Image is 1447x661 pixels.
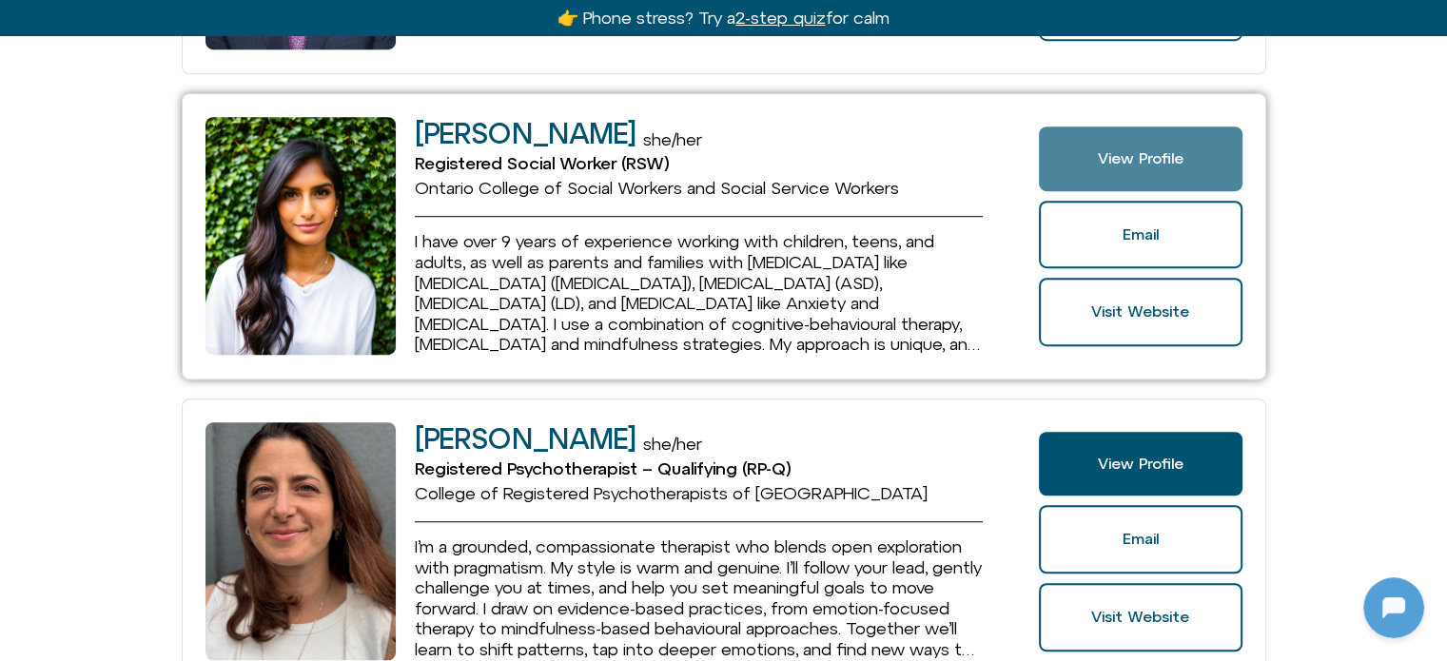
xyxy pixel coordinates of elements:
h1: [DOMAIN_NAME] [118,378,263,404]
span: she/her [643,129,702,149]
button: Expand Header Button [5,5,376,45]
svg: Voice Input Button [325,488,356,518]
img: N5FCcHC.png [17,10,48,40]
a: Website [1039,583,1242,651]
span: College of Registered Psychotherapists of [GEOGRAPHIC_DATA] [415,483,928,503]
a: Email [1039,201,1242,269]
u: 2-step quiz [735,8,825,28]
svg: Restart Conversation Button [300,9,332,41]
span: Email [1123,531,1159,548]
textarea: Message Input [32,494,295,513]
a: Website [1039,278,1242,346]
svg: Close Chatbot Button [332,9,364,41]
span: Email [1123,226,1159,243]
h2: [DOMAIN_NAME] [56,12,292,37]
iframe: Botpress [1363,577,1424,638]
a: 👉 Phone stress? Try a2-step quizfor calm [557,8,889,28]
img: N5FCcHC.png [152,282,228,358]
h2: [PERSON_NAME] [415,118,636,149]
span: Registered Social Worker (RSW) [415,153,669,173]
p: I’m a grounded, compassionate therapist who blends open exploration with pragmatism. My style is ... [415,536,984,660]
a: View Profile [1039,432,1242,496]
p: I have over 9 years of experience working with children, teens, and adults, as well as parents an... [415,231,984,355]
span: she/her [643,434,702,454]
a: Email [1039,505,1242,574]
span: Ontario College of Social Workers and Social Service Workers [415,178,899,198]
span: View Profile [1098,150,1183,167]
a: View Profile [1039,126,1242,191]
span: Visit Website [1091,303,1189,321]
span: Registered Psychotherapist – Qualifying (RP-Q) [415,458,791,478]
span: Visit Website [1091,609,1189,626]
span: View Profile [1098,456,1183,473]
h2: [PERSON_NAME] [415,423,636,455]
